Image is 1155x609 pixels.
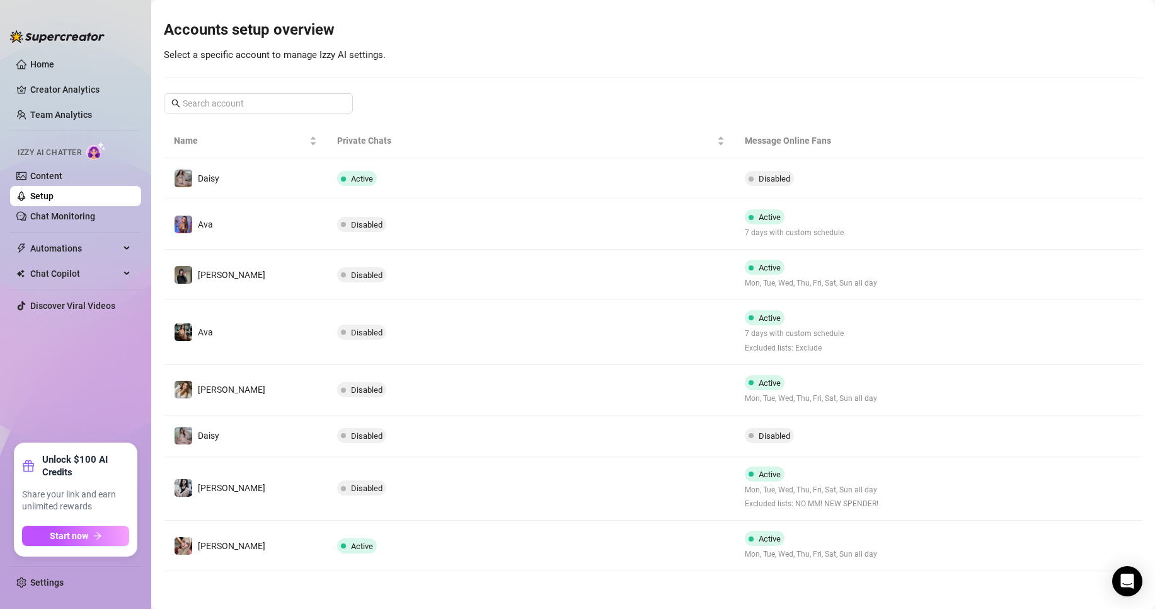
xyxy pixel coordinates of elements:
[174,134,307,148] span: Name
[759,534,781,543] span: Active
[16,269,25,278] img: Chat Copilot
[1112,566,1142,596] div: Open Intercom Messenger
[351,270,382,280] span: Disabled
[745,342,844,354] span: Excluded lists: Exclude
[198,483,265,493] span: [PERSON_NAME]
[351,220,382,229] span: Disabled
[351,431,382,441] span: Disabled
[22,489,129,513] span: Share your link and earn unlimited rewards
[30,211,95,221] a: Chat Monitoring
[30,191,54,201] a: Setup
[175,427,192,444] img: Daisy
[759,313,781,323] span: Active
[351,542,373,551] span: Active
[183,96,335,110] input: Search account
[327,124,735,158] th: Private Chats
[16,243,26,253] span: thunderbolt
[164,49,386,61] span: Select a specific account to manage Izzy AI settings.
[351,484,382,493] span: Disabled
[175,216,192,233] img: Ava
[198,327,213,337] span: Ava
[50,531,88,541] span: Start now
[351,174,373,183] span: Active
[93,531,102,540] span: arrow-right
[175,170,192,187] img: Daisy
[759,174,790,183] span: Disabled
[175,381,192,398] img: Paige
[30,301,115,311] a: Discover Viral Videos
[22,526,129,546] button: Start nowarrow-right
[745,484,878,496] span: Mon, Tue, Wed, Thu, Fri, Sat, Sun all day
[171,99,180,108] span: search
[759,378,781,388] span: Active
[42,453,129,478] strong: Unlock $100 AI Credits
[30,171,62,181] a: Content
[18,147,81,159] span: Izzy AI Chatter
[759,431,790,441] span: Disabled
[198,270,265,280] span: [PERSON_NAME]
[351,328,382,337] span: Disabled
[175,537,192,555] img: Anna
[337,134,715,148] span: Private Chats
[198,219,213,229] span: Ava
[735,124,1006,158] th: Message Online Fans
[30,264,120,284] span: Chat Copilot
[30,110,92,120] a: Team Analytics
[30,59,54,69] a: Home
[351,385,382,395] span: Disabled
[175,479,192,497] img: Sadie
[198,385,265,395] span: [PERSON_NAME]
[198,541,265,551] span: [PERSON_NAME]
[745,328,844,340] span: 7 days with custom schedule
[175,323,192,341] img: Ava
[759,263,781,272] span: Active
[745,498,878,510] span: Excluded lists: NO MM! NEW SPENDER!
[30,238,120,258] span: Automations
[86,142,106,160] img: AI Chatter
[759,212,781,222] span: Active
[175,266,192,284] img: Anna
[198,173,219,183] span: Daisy
[745,277,877,289] span: Mon, Tue, Wed, Thu, Fri, Sat, Sun all day
[164,20,1142,40] h3: Accounts setup overview
[745,393,877,405] span: Mon, Tue, Wed, Thu, Fri, Sat, Sun all day
[30,577,64,588] a: Settings
[759,470,781,479] span: Active
[10,30,105,43] img: logo-BBDzfeDw.svg
[745,227,844,239] span: 7 days with custom schedule
[30,79,131,100] a: Creator Analytics
[164,124,327,158] th: Name
[22,460,35,472] span: gift
[745,548,877,560] span: Mon, Tue, Wed, Thu, Fri, Sat, Sun all day
[198,431,219,441] span: Daisy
